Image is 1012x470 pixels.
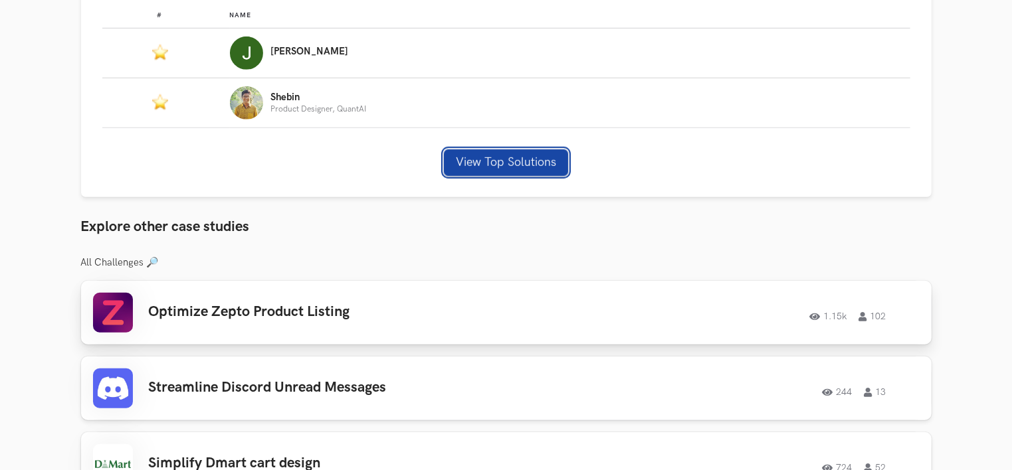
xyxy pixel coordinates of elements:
[859,312,886,321] span: 102
[149,379,526,396] h3: Streamline Discord Unread Messages
[444,149,568,176] button: View Top Solutions
[271,92,367,103] p: Shebin
[271,46,349,57] p: [PERSON_NAME]
[152,43,168,60] img: Featured
[157,11,162,19] span: #
[149,303,526,321] h3: Optimize Zepto Product Listing
[823,388,853,397] span: 244
[810,312,847,321] span: 1.15k
[81,218,932,236] h3: Explore other case studies
[152,93,168,110] img: Featured
[81,257,932,269] h3: All Challenges 🔎
[230,37,263,70] img: Profile photo
[271,105,367,114] p: Product Designer, QuantAI
[864,388,886,397] span: 13
[230,11,252,19] span: Name
[230,86,263,119] img: Profile photo
[102,1,910,128] table: Leaderboard
[81,281,932,345] a: Optimize Zepto Product Listing1.15k102
[81,356,932,420] a: Streamline Discord Unread Messages24413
